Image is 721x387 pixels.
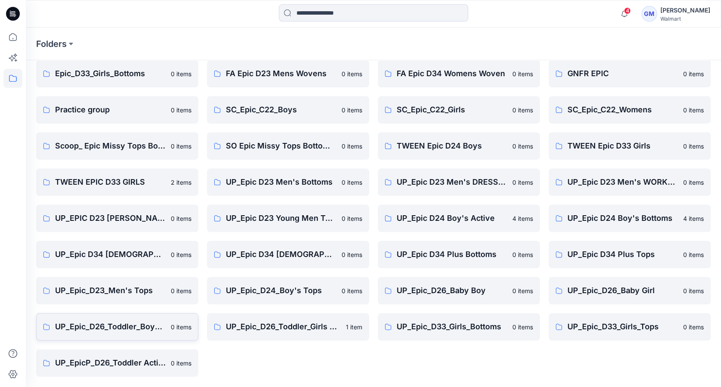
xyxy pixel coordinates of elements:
[512,69,533,78] p: 0 items
[548,313,711,341] a: UP_Epic_D33_Girls_Tops0 items
[378,313,540,341] a: UP_Epic_D33_Girls_Bottoms0 items
[226,104,336,116] p: SC_Epic_C22_Boys
[683,250,704,259] p: 0 items
[171,286,191,295] p: 0 items
[342,178,362,187] p: 0 items
[683,286,704,295] p: 0 items
[567,321,678,333] p: UP_Epic_D33_Girls_Tops
[512,214,533,223] p: 4 items
[226,285,336,297] p: UP_Epic_D24_Boy's Tops
[36,38,67,50] a: Folders
[171,250,191,259] p: 0 items
[55,140,166,152] p: Scoop_ Epic Missy Tops Bottoms Dress
[226,140,336,152] p: SO Epic Missy Tops Bottoms Dress
[512,178,533,187] p: 0 items
[226,176,336,188] p: UP_Epic D23 Men's Bottoms
[660,5,710,15] div: [PERSON_NAME]
[567,140,678,152] p: TWEEN Epic D33 Girls
[207,168,369,196] a: UP_Epic D23 Men's Bottoms0 items
[342,214,362,223] p: 0 items
[397,212,507,224] p: UP_Epic D24 Boy's Active
[36,168,198,196] a: TWEEN EPIC D33 GIRLS2 items
[512,250,533,259] p: 0 items
[171,105,191,115] p: 0 items
[378,132,540,160] a: TWEEN Epic D24 Boys0 items
[683,178,704,187] p: 0 items
[36,241,198,268] a: UP_Epic D34 [DEMOGRAPHIC_DATA] Bottoms0 items
[548,241,711,268] a: UP_Epic D34 Plus Tops0 items
[567,285,678,297] p: UP_Epic_D26_Baby Girl
[36,313,198,341] a: UP_Epic_D26_Toddler_Boys Tops & Bottoms0 items
[207,96,369,124] a: SC_Epic_C22_Boys0 items
[207,277,369,304] a: UP_Epic_D24_Boy's Tops0 items
[397,248,507,260] p: UP_Epic D34 Plus Bottoms
[548,132,711,160] a: TWEEN Epic D33 Girls0 items
[548,204,711,232] a: UP_Epic D24 Boy's Bottoms4 items
[512,322,533,331] p: 0 items
[397,68,507,80] p: FA Epic D34 Womens Woven
[624,7,631,14] span: 4
[683,142,704,151] p: 0 items
[207,313,369,341] a: UP_Epic_D26_Toddler_Girls Tops & Bottoms1 item
[567,104,678,116] p: SC_Epic_C22_Womens
[207,241,369,268] a: UP_Epic D34 [DEMOGRAPHIC_DATA] Top0 items
[683,214,704,223] p: 4 items
[36,60,198,87] a: Epic_D33_Girls_Bottoms0 items
[171,322,191,331] p: 0 items
[660,15,710,22] div: Walmart
[641,6,657,22] div: GM
[36,277,198,304] a: UP_Epic_D23_Men's Tops0 items
[683,105,704,115] p: 0 items
[55,357,166,369] p: UP_EpicP_D26_Toddler Active
[683,69,704,78] p: 0 items
[207,60,369,87] a: FA Epic D23 Mens Wovens0 items
[36,132,198,160] a: Scoop_ Epic Missy Tops Bottoms Dress0 items
[36,96,198,124] a: Practice group0 items
[207,204,369,232] a: UP_Epic D23 Young Men Tops0 items
[55,248,166,260] p: UP_Epic D34 [DEMOGRAPHIC_DATA] Bottoms
[397,140,507,152] p: TWEEN Epic D24 Boys
[171,359,191,368] p: 0 items
[548,96,711,124] a: SC_Epic_C22_Womens0 items
[378,204,540,232] a: UP_Epic D24 Boy's Active4 items
[346,322,362,331] p: 1 item
[567,212,678,224] p: UP_Epic D24 Boy's Bottoms
[548,277,711,304] a: UP_Epic_D26_Baby Girl0 items
[378,168,540,196] a: UP_Epic D23 Men's DRESSWEAR0 items
[171,69,191,78] p: 0 items
[207,132,369,160] a: SO Epic Missy Tops Bottoms Dress0 items
[512,142,533,151] p: 0 items
[512,105,533,115] p: 0 items
[378,60,540,87] a: FA Epic D34 Womens Woven0 items
[397,176,507,188] p: UP_Epic D23 Men's DRESSWEAR
[55,321,166,333] p: UP_Epic_D26_Toddler_Boys Tops & Bottoms
[226,321,341,333] p: UP_Epic_D26_Toddler_Girls Tops & Bottoms
[378,241,540,268] a: UP_Epic D34 Plus Bottoms0 items
[226,248,336,260] p: UP_Epic D34 [DEMOGRAPHIC_DATA] Top
[171,142,191,151] p: 0 items
[55,104,166,116] p: Practice group
[55,285,166,297] p: UP_Epic_D23_Men's Tops
[397,321,507,333] p: UP_Epic_D33_Girls_Bottoms
[567,248,678,260] p: UP_Epic D34 Plus Tops
[55,176,166,188] p: TWEEN EPIC D33 GIRLS
[226,212,336,224] p: UP_Epic D23 Young Men Tops
[171,214,191,223] p: 0 items
[171,178,191,187] p: 2 items
[55,212,166,224] p: UP_EPIC D23 [PERSON_NAME]
[342,250,362,259] p: 0 items
[548,60,711,87] a: GNFR EPIC0 items
[342,286,362,295] p: 0 items
[226,68,336,80] p: FA Epic D23 Mens Wovens
[55,68,166,80] p: Epic_D33_Girls_Bottoms
[36,349,198,377] a: UP_EpicP_D26_Toddler Active0 items
[567,68,678,80] p: GNFR EPIC
[378,96,540,124] a: SC_Epic_C22_Girls0 items
[342,105,362,115] p: 0 items
[378,277,540,304] a: UP_Epic_D26_Baby Boy0 items
[512,286,533,295] p: 0 items
[342,142,362,151] p: 0 items
[548,168,711,196] a: UP_Epic D23 Men's WORKWEAR0 items
[397,104,507,116] p: SC_Epic_C22_Girls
